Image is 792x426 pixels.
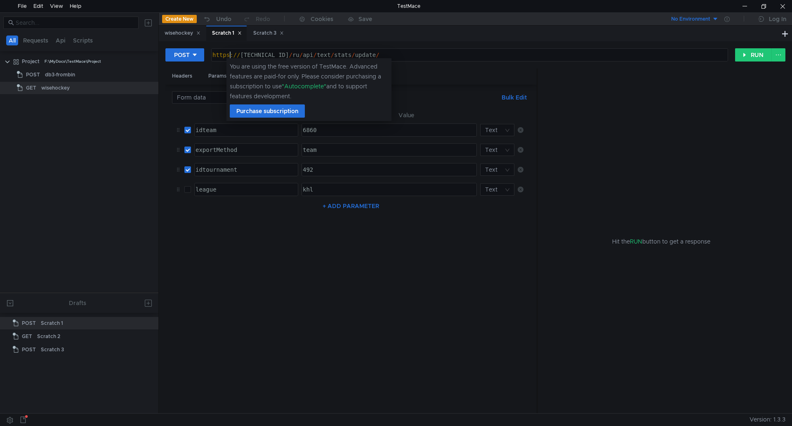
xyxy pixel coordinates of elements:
div: You are using the free version of TestMace. Advanced features are paid-for only. Please consider ... [230,62,388,101]
div: No Environment [671,15,710,23]
div: Drafts [69,298,86,308]
button: Create New [162,15,197,23]
span: Hit the button to get a response [612,237,710,246]
button: All [6,35,18,45]
div: wisehockey [41,82,70,94]
button: No Environment [661,12,719,26]
div: F:\MyDocs\TestMace\Project [45,55,101,68]
button: POST [165,48,204,62]
span: "Autocomplete" [282,83,326,90]
span: RUN [630,238,642,245]
button: Api [53,35,68,45]
div: Cookies [311,14,333,24]
button: + ADD PARAMETER [319,201,382,211]
div: Project [22,55,40,68]
div: POST [174,50,190,59]
div: Save [358,16,372,22]
button: Bulk Edit [498,92,530,102]
th: Key [191,110,298,120]
span: POST [26,69,40,81]
div: Scratch 1 [41,317,63,329]
button: Requests [21,35,51,45]
div: Scratch 1 [212,29,242,38]
div: Scratch 3 [253,29,284,38]
div: Scratch 3 [41,343,64,356]
div: Redo [256,14,270,24]
div: Log In [769,14,786,24]
button: RUN [735,48,772,62]
span: POST [22,317,36,329]
span: Version: 1.3.3 [750,414,785,426]
span: GET [26,82,36,94]
div: db3-frombin [45,69,75,81]
div: Headers [165,69,199,84]
div: Params [202,69,233,84]
span: POST [22,343,36,356]
div: Undo [216,14,231,24]
span: GET [22,330,32,343]
button: Redo [237,13,276,25]
button: Scripts [71,35,95,45]
input: Search... [16,18,134,27]
div: Scratch 2 [37,330,60,343]
button: Purchase subscription [230,104,305,118]
th: Value [298,110,514,120]
button: Undo [197,13,237,25]
div: wisehockey [165,29,200,38]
